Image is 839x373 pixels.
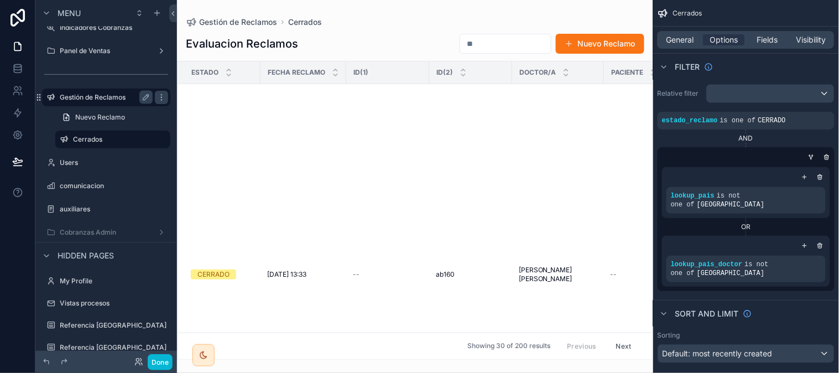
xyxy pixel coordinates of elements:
span: Sort And Limit [675,308,739,319]
span: Filter [675,61,700,72]
a: Cobranzas Admin [42,224,170,241]
span: lookup_pais [671,192,715,200]
button: Done [148,354,173,370]
label: Sorting [658,331,680,340]
label: auxiliares [60,205,168,214]
label: Cobranzas Admin [60,228,153,237]
a: Indicadores Cobranzas [42,19,170,37]
span: [GEOGRAPHIC_DATA] [697,270,764,277]
label: Cerrados [73,135,164,144]
span: Doctor/a [519,68,556,77]
a: Cerrados [55,131,170,148]
span: Fields [758,34,779,45]
a: comunicacion [42,177,170,195]
a: Referencia [GEOGRAPHIC_DATA] [42,317,170,334]
label: My Profile [60,277,168,286]
div: AND [658,134,835,143]
a: Nuevo Reclamo [55,108,170,126]
label: Referencia [GEOGRAPHIC_DATA] [60,343,168,352]
a: auxiliares [42,200,170,218]
a: Gestión de Reclamos [42,89,170,106]
span: Paciente [611,68,643,77]
span: General [667,34,695,45]
label: Vistas procesos [60,299,168,308]
label: Relative filter [658,89,702,98]
span: Showing 30 of 200 results [467,342,550,351]
label: Referencia [GEOGRAPHIC_DATA] [60,321,168,330]
div: OR [662,222,830,231]
span: Default: most recently created [663,349,773,358]
span: Visibility [797,34,827,45]
span: lookup_pais_doctor [671,261,743,268]
span: CERRADO [758,117,786,125]
span: ID(2) [436,68,453,77]
a: Vistas procesos [42,294,170,312]
a: My Profile [42,272,170,290]
span: Estado [191,68,218,77]
button: Next [608,338,639,355]
span: Hidden pages [58,251,114,262]
span: Nuevo Reclamo [75,113,125,122]
label: Indicadores Cobranzas [60,23,168,32]
span: is one of [720,117,756,125]
span: Menu [58,8,81,19]
a: Referencia [GEOGRAPHIC_DATA] [42,339,170,356]
span: Fecha reclamo [268,68,325,77]
a: Panel de Ventas [42,42,170,60]
label: Users [60,158,168,167]
label: Gestión de Reclamos [60,93,148,102]
span: ID(1) [353,68,368,77]
a: Users [42,154,170,172]
label: comunicacion [60,182,168,190]
span: Options [710,34,738,45]
span: Cerrados [673,9,702,18]
span: estado_reclamo [662,117,718,125]
label: Panel de Ventas [60,46,153,55]
button: Default: most recently created [658,344,835,363]
span: [GEOGRAPHIC_DATA] [697,201,764,209]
